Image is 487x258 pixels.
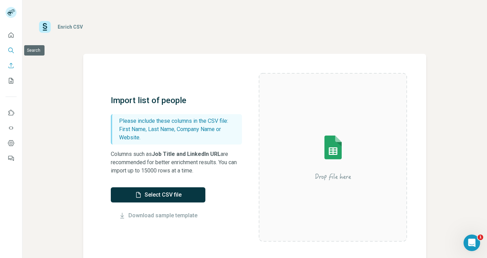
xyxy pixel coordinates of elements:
[111,150,249,175] p: Columns such as are recommended for better enrichment results. You can import up to 15000 rows at...
[39,21,51,33] img: Surfe Logo
[119,125,239,142] p: First Name, Last Name, Company Name or Website.
[464,235,480,251] iframe: Intercom live chat
[271,116,395,199] img: Surfe Illustration - Drop file here or select below
[111,95,249,106] h3: Import list of people
[111,187,205,202] button: Select CSV file
[6,122,17,134] button: Use Surfe API
[6,152,17,165] button: Feedback
[119,117,239,125] p: Please include these columns in the CSV file:
[128,211,197,220] a: Download sample template
[6,44,17,57] button: Search
[58,23,83,30] div: Enrich CSV
[6,107,17,119] button: Use Surfe on LinkedIn
[111,211,205,220] button: Download sample template
[6,137,17,149] button: Dashboard
[6,59,17,72] button: Enrich CSV
[478,235,483,240] span: 1
[152,151,221,157] span: Job Title and LinkedIn URL
[6,75,17,87] button: My lists
[6,29,17,41] button: Quick start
